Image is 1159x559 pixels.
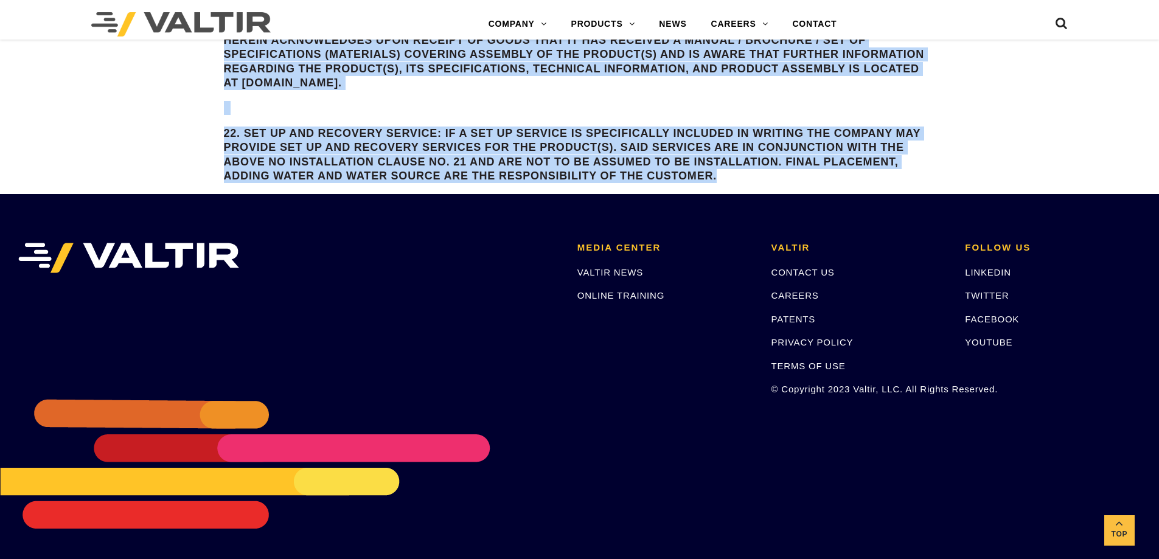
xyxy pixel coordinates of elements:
a: VALTIR NEWS [577,267,643,277]
h2: FOLLOW US [965,243,1141,253]
a: CONTACT US [771,267,835,277]
a: PATENTS [771,314,816,324]
a: FACEBOOK [965,314,1019,324]
a: CONTACT [780,12,849,36]
h2: VALTIR [771,243,947,253]
a: NEWS [647,12,698,36]
a: ONLINE TRAINING [577,290,664,300]
a: PRODUCTS [559,12,647,36]
a: CAREERS [771,290,819,300]
strong: 22. SET UP AND RECOVERY SERVICE: IF A SET UP SERVICE IS SPECIFICALLY INCLUDED IN WRITING THE COMP... [224,127,921,182]
a: COMPANY [476,12,559,36]
img: Valtir [91,12,271,36]
a: PRIVACY POLICY [771,337,854,347]
a: TWITTER [965,290,1009,300]
a: CAREERS [699,12,781,36]
span: Top [1104,527,1135,541]
a: LINKEDIN [965,267,1011,277]
img: VALTIR [18,243,239,273]
p: © Copyright 2023 Valtir, LLC. All Rights Reserved. [771,382,947,396]
h2: MEDIA CENTER [577,243,753,253]
a: TERMS OF USE [771,361,846,371]
a: Top [1104,515,1135,546]
a: YOUTUBE [965,337,1012,347]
